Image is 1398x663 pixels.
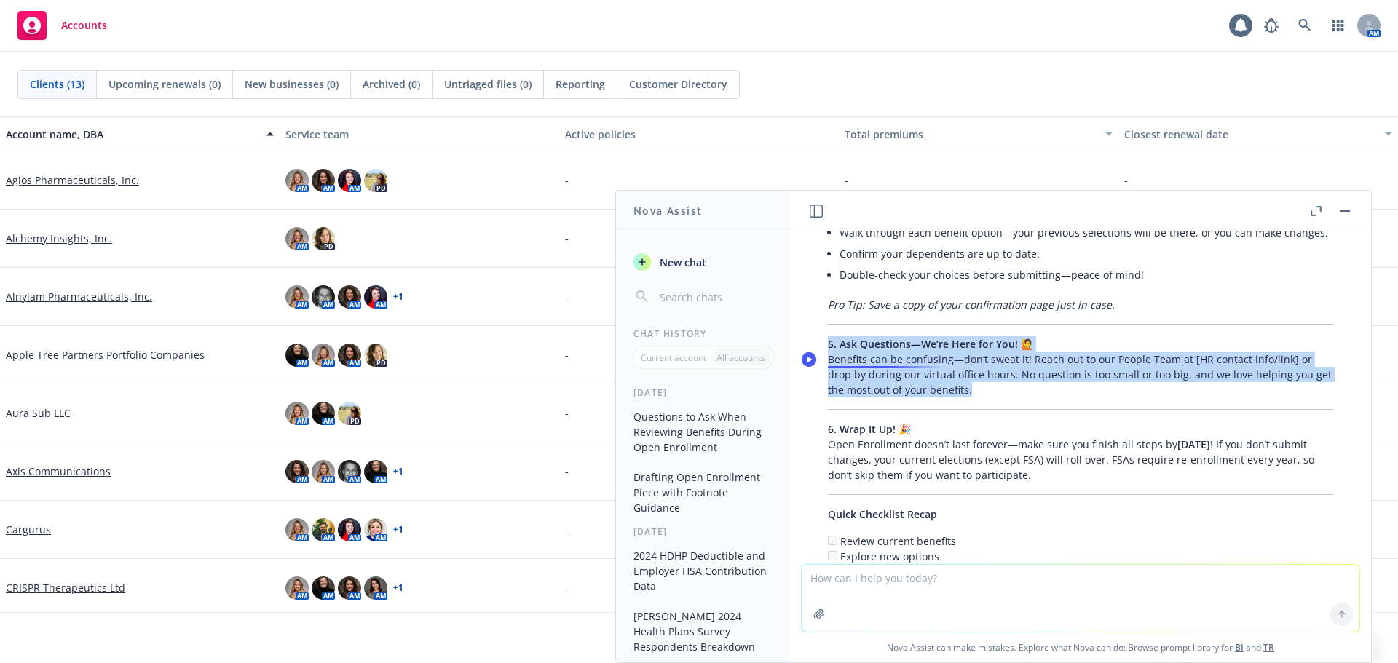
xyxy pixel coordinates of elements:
[1118,116,1398,151] button: Closest renewal date
[338,576,361,600] img: photo
[1124,127,1376,142] div: Closest renewal date
[628,465,778,520] button: Drafting Open Enrollment Piece with Footnote Guidance
[616,386,790,399] div: [DATE]
[628,604,778,659] button: [PERSON_NAME] 2024 Health Plans Survey Respondents Breakdown
[616,525,790,538] div: [DATE]
[1263,641,1274,654] a: TR
[6,464,111,479] a: Axis Communications
[280,116,559,151] button: Service team
[565,464,569,479] span: -
[1235,641,1244,654] a: BI
[840,243,1333,264] li: Confirm your dependents are up to date.
[828,336,1333,397] p: Benefits can be confusing—don’t sweat it! Reach out to our People Team at [HR contact info/link] ...
[828,337,1033,351] span: 5. Ask Questions—We’re Here for You! 🙋
[338,460,361,483] img: photo
[828,421,1333,483] p: Open Enrollment doesn’t last forever—make sure you finish all steps by ! If you don’t submit chan...
[312,344,335,367] img: photo
[716,352,765,364] p: All accounts
[312,576,335,600] img: photo
[393,467,403,476] a: + 1
[338,402,361,425] img: photo
[565,231,569,246] span: -
[108,76,221,92] span: Upcoming renewals (0)
[1177,437,1210,451] span: [DATE]
[565,522,569,537] span: -
[393,525,403,534] a: + 1
[845,172,848,188] span: -
[628,544,778,598] button: 2024 HDHP Deductible and Employer HSA Contribution Data
[338,344,361,367] img: photo
[828,533,1333,549] li: Review current benefits
[6,231,112,246] a: Alchemy Insights, Inc.
[338,169,361,192] img: photo
[641,352,706,364] p: Current account
[6,289,152,304] a: Alnylam Pharmaceuticals, Inc.
[393,293,403,301] a: + 1
[12,5,113,46] a: Accounts
[559,116,839,151] button: Active policies
[828,549,1333,564] li: Explore new options
[6,127,258,142] div: Account name, DBA
[364,576,387,600] img: photo
[364,460,387,483] img: photo
[364,285,387,309] img: photo
[6,522,51,537] a: Cargurus
[565,127,833,142] div: Active policies
[6,172,139,188] a: Agios Pharmaceuticals, Inc.
[285,127,553,142] div: Service team
[285,518,309,541] img: photo
[245,76,339,92] span: New businesses (0)
[796,632,1365,662] span: Nova Assist can make mistakes. Explore what Nova can do: Browse prompt library for and
[1324,11,1353,40] a: Switch app
[393,584,403,592] a: + 1
[6,405,71,421] a: Aura Sub LLC
[363,76,420,92] span: Archived (0)
[1124,172,1128,188] span: -
[285,169,309,192] img: photo
[312,402,335,425] img: photo
[338,285,361,309] img: photo
[839,116,1118,151] button: Total premiums
[364,344,387,367] img: photo
[312,518,335,541] img: photo
[6,580,125,595] a: CRISPR Therapeutics Ltd
[312,169,335,192] img: photo
[30,76,84,92] span: Clients (13)
[285,402,309,425] img: photo
[312,285,335,309] img: photo
[565,172,569,188] span: -
[312,460,335,483] img: photo
[845,127,1097,142] div: Total premiums
[61,20,107,31] span: Accounts
[285,344,309,367] img: photo
[828,507,937,521] span: Quick Checklist Recap
[657,255,706,270] span: New chat
[444,76,532,92] span: Untriaged files (0)
[616,327,790,340] div: Chat History
[285,576,309,600] img: photo
[565,580,569,595] span: -
[364,518,387,541] img: photo
[285,285,309,309] img: photo
[840,222,1333,243] li: Walk through each benefit option—your previous selections will be there, or you can make changes.
[556,76,605,92] span: Reporting
[828,298,1115,311] em: Pro Tip: Save a copy of your confirmation page just in case.
[628,249,778,275] button: New chat
[633,203,702,218] h1: Nova Assist
[1257,11,1286,40] a: Report a Bug
[565,405,569,421] span: -
[828,422,911,436] span: 6. Wrap It Up! 🎉
[364,169,387,192] img: photo
[6,347,205,362] a: Apple Tree Partners Portfolio Companies
[285,460,309,483] img: photo
[657,287,773,307] input: Search chats
[840,264,1333,285] li: Double-check your choices before submitting—peace of mind!
[338,518,361,541] img: photo
[565,347,569,362] span: -
[629,76,727,92] span: Customer Directory
[628,405,778,459] button: Questions to Ask When Reviewing Benefits During Open Enrollment
[565,289,569,304] span: -
[312,227,335,250] img: photo
[285,227,309,250] img: photo
[1290,11,1319,40] a: Search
